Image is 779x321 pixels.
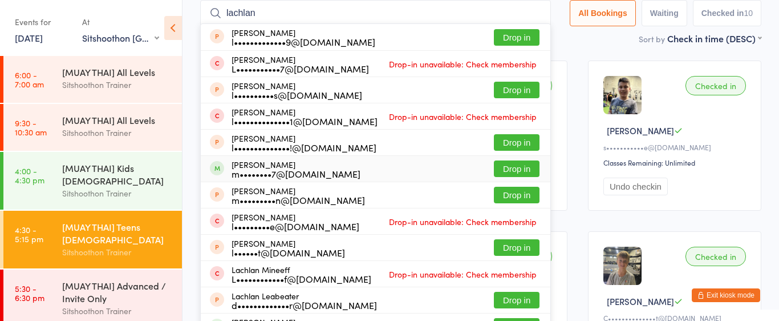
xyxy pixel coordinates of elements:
div: [PERSON_NAME] [232,81,362,99]
button: Drop in [494,292,539,308]
a: 9:30 -10:30 am[MUAY THAI] All LevelsSitshoothon Trainer [3,104,182,151]
button: Drop in [494,187,539,203]
div: [MUAY THAI] All Levels [62,66,172,78]
a: [DATE] [15,31,43,44]
div: [PERSON_NAME] [232,28,375,46]
time: 9:30 - 10:30 am [15,118,47,137]
div: Checked in [685,76,746,95]
label: Sort by [639,33,665,45]
a: 6:00 -7:00 am[MUAY THAI] All LevelsSitshoothon Trainer [3,56,182,103]
time: 6:00 - 7:00 am [15,70,44,89]
div: L•••••••••••7@[DOMAIN_NAME] [232,64,369,73]
time: 5:30 - 6:30 pm [15,284,44,302]
div: l•••••••••e@[DOMAIN_NAME] [232,222,359,231]
div: l••••••t@[DOMAIN_NAME] [232,248,345,257]
div: L••••••••••••f@[DOMAIN_NAME] [232,274,371,283]
div: [MUAY THAI] All Levels [62,114,172,126]
span: [PERSON_NAME] [607,295,674,307]
div: Classes Remaining: Unlimited [603,158,749,167]
div: [MUAY THAI] Kids [DEMOGRAPHIC_DATA] [62,162,172,187]
span: Drop-in unavailable: Check membership [386,108,539,125]
div: Checked in [685,247,746,266]
div: Sitshoothon Trainer [62,187,172,200]
div: [PERSON_NAME] [232,107,378,126]
div: m••••••••7@[DOMAIN_NAME] [232,169,360,178]
button: Exit kiosk mode [692,288,760,302]
button: Drop in [494,160,539,177]
div: [MUAY THAI] Teens [DEMOGRAPHIC_DATA] [62,220,172,246]
div: [PERSON_NAME] [232,186,365,204]
div: l••••••••••••••1@[DOMAIN_NAME] [232,117,378,126]
div: [PERSON_NAME] [232,212,359,231]
button: Drop in [494,29,539,46]
a: 4:30 -5:15 pm[MUAY THAI] Teens [DEMOGRAPHIC_DATA]Sitshoothon Trainer [3,211,182,268]
div: l••••••••••s@[DOMAIN_NAME] [232,90,362,99]
div: Sitshoothon Trainer [62,126,172,139]
div: [PERSON_NAME] [232,55,369,73]
div: [PERSON_NAME] [232,134,376,152]
div: Sitshoothon [GEOGRAPHIC_DATA] [82,31,159,44]
div: Sitshoothon Trainer [62,78,172,91]
img: image1745822028.png [603,247,642,285]
div: [PERSON_NAME] [232,160,360,178]
button: Drop in [494,239,539,256]
img: image1722234345.png [603,76,642,114]
div: Lachlan Leabeater [232,291,377,310]
div: Sitshoothon Trainer [62,246,172,259]
span: [PERSON_NAME] [607,125,674,137]
div: Events for [15,13,71,31]
time: 4:30 - 5:15 pm [15,225,43,243]
div: Sitshoothon Trainer [62,304,172,318]
div: Lachlan Mineeff [232,265,371,283]
a: 4:00 -4:30 pm[MUAY THAI] Kids [DEMOGRAPHIC_DATA]Sitshoothon Trainer [3,152,182,210]
span: Drop-in unavailable: Check membership [386,55,539,73]
button: Drop in [494,134,539,151]
div: [MUAY THAI] Advanced / Invite Only [62,279,172,304]
button: Undo checkin [603,178,668,195]
div: m•••••••••n@[DOMAIN_NAME] [232,195,365,204]
div: [PERSON_NAME] [232,239,345,257]
div: l•••••••••••••9@[DOMAIN_NAME] [232,37,375,46]
div: 10 [744,9,753,18]
div: Check in time (DESC) [667,32,761,45]
button: Drop in [494,82,539,98]
div: At [82,13,159,31]
span: Drop-in unavailable: Check membership [386,213,539,230]
span: Drop-in unavailable: Check membership [386,266,539,283]
time: 4:00 - 4:30 pm [15,166,44,184]
div: l••••••••••••••!@[DOMAIN_NAME] [232,143,376,152]
div: s•••••••••••e@[DOMAIN_NAME] [603,142,749,152]
div: d•••••••••••••r@[DOMAIN_NAME] [232,300,377,310]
